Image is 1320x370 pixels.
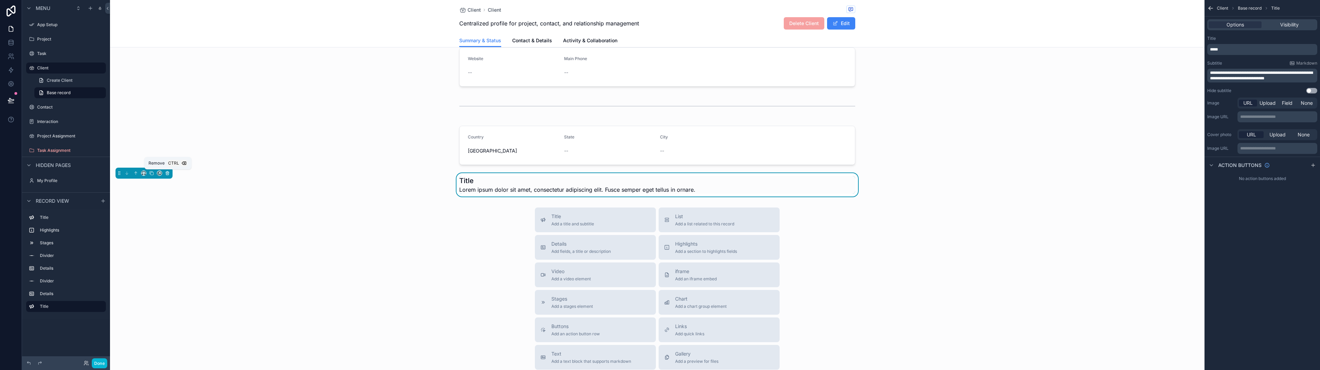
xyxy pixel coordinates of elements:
span: Add a stages element [551,304,593,309]
span: Chart [675,295,727,302]
button: StagesAdd a stages element [535,290,656,315]
span: Hidden pages [36,162,71,169]
label: Contact [37,104,104,110]
button: LinksAdd quick links [659,317,780,342]
label: Subtitle [1207,60,1222,66]
span: Stages [551,295,593,302]
span: List [675,213,734,220]
span: Title [551,213,594,220]
label: Divider [40,253,103,258]
span: iframe [675,268,717,275]
label: Stages [40,240,103,246]
span: URL [1243,100,1253,106]
a: Project [26,34,106,45]
span: Text [551,350,631,357]
span: None [1301,100,1313,106]
button: iframeAdd an iframe embed [659,262,780,287]
span: Activity & Collaboration [563,37,617,44]
a: Task Assignment [26,145,106,156]
div: scrollable content [1237,111,1317,122]
button: HighlightsAdd a section to highlights fields [659,235,780,260]
a: Summary & Status [459,34,501,47]
label: Details [40,291,103,296]
a: Client [459,7,481,13]
span: Add a video element [551,276,591,282]
button: TitleAdd a title and subtitle [535,208,656,232]
label: Task [37,51,104,56]
span: URL [1247,131,1256,138]
a: Project Assignment [26,131,106,142]
label: Image URL [1207,146,1235,151]
span: Centralized profile for project, contact, and relationship management [459,19,639,27]
span: Links [675,323,704,330]
span: Action buttons [1218,162,1262,169]
span: Buttons [551,323,600,330]
button: GalleryAdd a preview for files [659,345,780,370]
div: scrollable content [1237,143,1317,154]
label: Title [1207,36,1216,41]
a: My Profile [26,175,106,186]
label: Interaction [37,119,104,124]
span: Add quick links [675,331,704,337]
span: Add a title and subtitle [551,221,594,227]
a: Base record [34,87,106,98]
label: My Profile [37,178,104,183]
span: Base record [47,90,70,96]
label: Project Assignment [37,133,104,139]
span: Record view [36,198,69,204]
span: None [1298,131,1310,138]
span: Add a preview for files [675,359,718,364]
label: Image [1207,100,1235,106]
span: Add an iframe embed [675,276,717,282]
span: Contact & Details [512,37,552,44]
a: Client [488,7,501,13]
a: Task [26,48,106,59]
span: Add a text block that supports markdown [551,359,631,364]
span: Add a list related to this record [675,221,734,227]
span: Visibility [1280,21,1299,28]
label: Title [40,215,103,220]
button: VideoAdd a video element [535,262,656,287]
label: Title [40,304,100,309]
h1: Title [459,176,695,186]
span: Title [1271,5,1280,11]
label: Task Assignment [37,148,104,153]
button: Done [92,358,107,368]
a: Create Client [34,75,106,86]
span: Remove [148,160,165,166]
a: Interaction [26,116,106,127]
label: Hide subtitle [1207,88,1231,93]
a: Activity & Collaboration [563,34,617,48]
span: Ctrl [167,160,180,167]
span: Video [551,268,591,275]
span: Markdown [1296,60,1317,66]
a: Markdown [1289,60,1317,66]
label: Project [37,36,104,42]
button: ButtonsAdd an action button row [535,317,656,342]
span: Create Client [47,78,73,83]
button: ListAdd a list related to this record [659,208,780,232]
span: Options [1226,21,1244,28]
label: Client [37,65,102,71]
a: Contact [26,102,106,113]
button: DetailsAdd fields, a title or description [535,235,656,260]
div: No action buttons added [1204,173,1320,184]
a: Contact & Details [512,34,552,48]
span: Menu [36,5,50,12]
span: Add an action button row [551,331,600,337]
span: Details [551,240,611,247]
div: scrollable content [1207,69,1317,82]
label: Highlights [40,227,103,233]
span: Lorem ipsum dolor sit amet, consectetur adipiscing elit. Fusce semper eget tellus in ornare. [459,186,695,194]
div: scrollable content [22,209,110,319]
span: Highlights [675,240,737,247]
span: Gallery [675,350,718,357]
span: Client [467,7,481,13]
div: scrollable content [1207,44,1317,55]
span: Add a chart group element [675,304,727,309]
span: Field [1282,100,1292,106]
span: Base record [1238,5,1262,11]
span: Add fields, a title or description [551,249,611,254]
button: TextAdd a text block that supports markdown [535,345,656,370]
